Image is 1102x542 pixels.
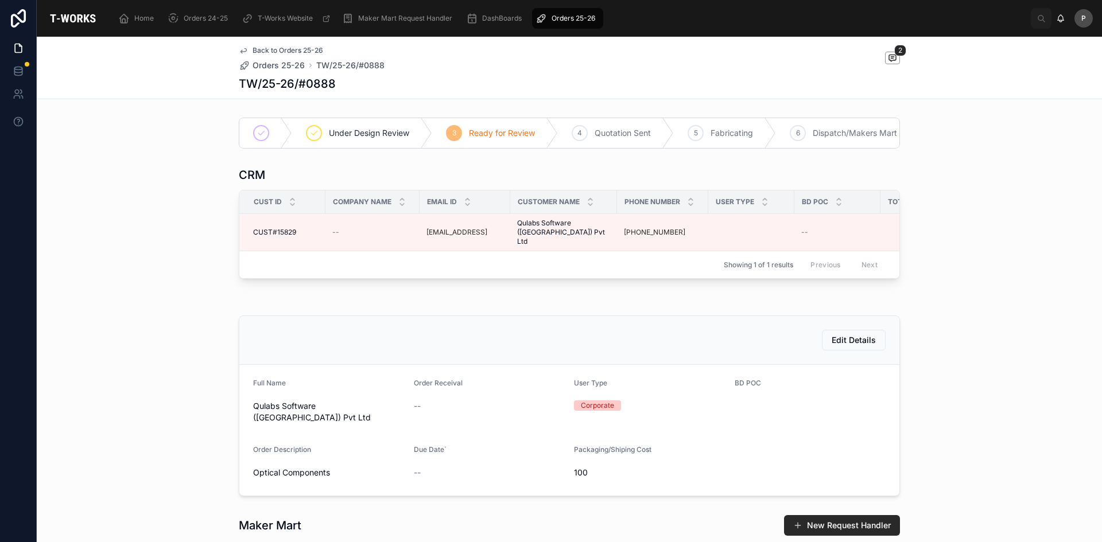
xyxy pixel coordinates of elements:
[574,445,651,454] span: Packaging/Shiping Cost
[581,400,614,411] div: Corporate
[253,228,296,237] span: CUST#15829
[316,60,385,71] a: TW/25-26/#0888
[239,76,336,92] h1: TW/25-26/#0888
[239,167,265,183] h1: CRM
[724,260,793,270] span: Showing 1 of 1 results
[239,60,305,71] a: Orders 25-26
[46,9,100,28] img: App logo
[482,14,522,23] span: DashBoards
[735,379,761,387] span: BD POC
[784,515,900,536] button: New Request Handler
[329,127,409,139] span: Under Design Review
[253,46,323,55] span: Back to Orders 25-26
[426,228,487,237] a: [EMAIL_ADDRESS]
[802,197,828,206] span: BD POC
[414,379,463,387] span: Order Receival
[332,228,339,237] span: --
[414,400,421,412] span: --
[574,379,607,387] span: User Type
[716,197,754,206] span: User Type
[517,219,610,246] span: Qulabs Software ([GEOGRAPHIC_DATA]) Pvt Ltd
[624,228,685,237] a: [PHONE_NUMBER]
[694,128,698,138] span: 5
[885,52,900,66] button: 2
[577,128,582,138] span: 4
[253,379,286,387] span: Full Name
[254,197,282,206] span: Cust ID
[469,127,535,139] span: Ready for Review
[109,6,1031,31] div: scrollable content
[239,517,301,533] h1: Maker Mart
[595,127,651,139] span: Quotation Sent
[253,60,305,71] span: Orders 25-26
[888,197,946,206] span: Total Orders Placed
[238,8,336,29] a: T-Works Website
[339,8,460,29] a: Maker Mart Request Handler
[796,128,800,138] span: 6
[253,445,311,454] span: Order Description
[832,334,876,346] span: Edit Details
[1081,14,1086,23] span: P
[164,8,236,29] a: Orders 24-25
[414,467,421,478] span: --
[134,14,154,23] span: Home
[881,228,954,237] span: Orders Placed 0
[427,197,457,206] span: Email ID
[253,467,405,478] span: Optical Components
[711,127,753,139] span: Fabricating
[239,46,323,55] a: Back to Orders 25-26
[258,14,313,23] span: T-Works Website
[115,8,162,29] a: Home
[822,330,886,350] button: Edit Details
[333,197,391,206] span: Company Name
[801,228,808,237] span: --
[358,14,452,23] span: Maker Mart Request Handler
[463,8,530,29] a: DashBoards
[624,197,680,206] span: Phone Number
[552,14,595,23] span: Orders 25-26
[894,45,906,56] span: 2
[813,127,897,139] span: Dispatch/Makers Mart
[184,14,228,23] span: Orders 24-25
[574,467,725,478] span: 100
[452,128,456,138] span: 3
[518,197,580,206] span: Customer Name
[414,445,447,454] span: Due Date`
[253,400,405,423] span: Qulabs Software ([GEOGRAPHIC_DATA]) Pvt Ltd
[532,8,603,29] a: Orders 25-26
